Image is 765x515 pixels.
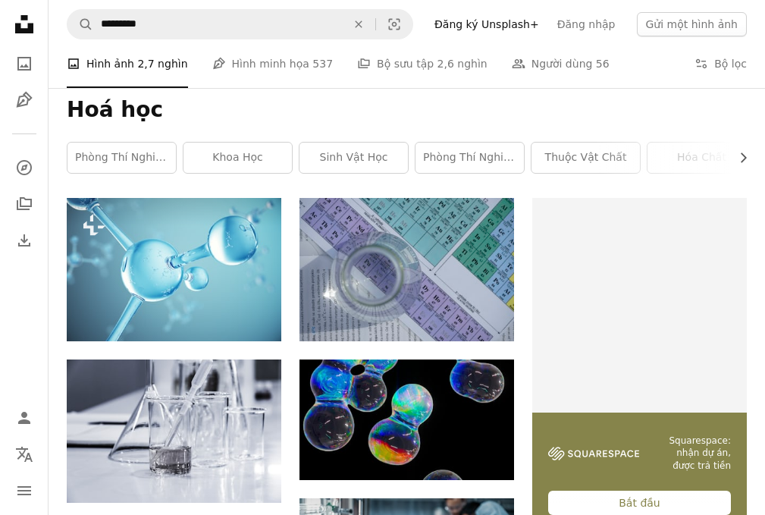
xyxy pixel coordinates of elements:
[637,12,748,36] button: Gửi một hình ảnh
[299,413,514,426] a: Một nhóm bong bóng xà phòng lơ lửng trong không khí
[299,360,514,480] img: Một nhóm bong bóng xà phòng lơ lửng trong không khí
[9,225,39,256] a: Lịch sử tải xuống
[415,143,524,173] a: Phòng thí nghiệm hóa học
[320,151,388,163] font: sinh vật học
[183,143,292,173] a: khoa học
[67,424,281,438] a: ba chiếc cốc trong suốt đặt trên mặt bàn
[423,151,569,163] font: Phòng thí nghiệm hóa học
[377,58,434,70] font: Bộ sưu tập
[299,198,514,341] img: kính trong suốt tròn trên giấy trắng
[9,476,39,506] button: Thực đơn
[531,143,640,173] a: thuộc vật chất
[548,447,639,460] img: file-1747939142011-51e5cc87e3c9
[67,360,281,503] img: ba chiếc cốc trong suốt đặt trên mặt bàn
[9,85,39,115] a: Hình minh họa
[67,262,281,276] a: Minh họa 3D về phân tử. Nền nguyên tử. Nền y tế cho biểu ngữ hoặc tờ rơi. Cấu trúc phân tử ở cấp ...
[729,143,747,173] button: cuộn danh sách sang bên phải
[212,39,334,88] a: Hình minh họa 537
[67,9,413,39] form: Tìm kiếm hình ảnh trên toàn bộ trang web
[67,10,93,39] button: Tìm kiếm trên Unsplash
[357,39,488,88] a: Bộ sưu tập 2,6 nghìn
[299,143,408,173] a: sinh vật học
[694,39,747,88] button: Bộ lọc
[67,198,281,341] img: Minh họa 3D về phân tử. Nền nguyên tử. Nền y tế cho biểu ngữ hoặc tờ rơi. Cấu trúc phân tử ở cấp ...
[557,18,616,30] font: Đăng nhập
[376,10,412,39] button: Tìm kiếm hình ảnh
[9,403,39,433] a: Đăng nhập / Đăng ký
[67,143,176,173] a: phòng thí nghiệm
[512,39,610,88] a: Người dùng 56
[434,18,539,30] font: Đăng ký Unsplash+
[232,58,309,70] font: Hình minh họa
[669,435,732,472] font: Squarespace: nhận dự án, được trả tiền
[9,152,39,183] a: Khám phá
[67,97,163,122] font: Hoá học
[299,262,514,276] a: kính trong suốt tròn trên giấy trắng
[425,12,548,36] a: Đăng ký Unsplash+
[9,439,39,469] button: Ngôn ngữ
[548,12,625,36] a: Đăng nhập
[531,58,593,70] font: Người dùng
[9,189,39,219] a: Bộ sưu tập
[647,143,756,173] a: hóa chất
[714,58,747,70] font: Bộ lọc
[437,58,488,70] font: 2,6 nghìn
[619,497,660,509] font: Bắt đầu
[9,49,39,79] a: Hình ảnh
[545,151,627,163] font: thuộc vật chất
[596,58,610,70] font: 56
[677,151,726,163] font: hóa chất
[212,151,262,163] font: khoa học
[9,9,39,42] a: Trang chủ — Unsplash
[312,58,333,70] font: 537
[75,151,172,163] font: phòng thí nghiệm
[646,18,738,30] font: Gửi một hình ảnh
[342,10,375,39] button: Để xóa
